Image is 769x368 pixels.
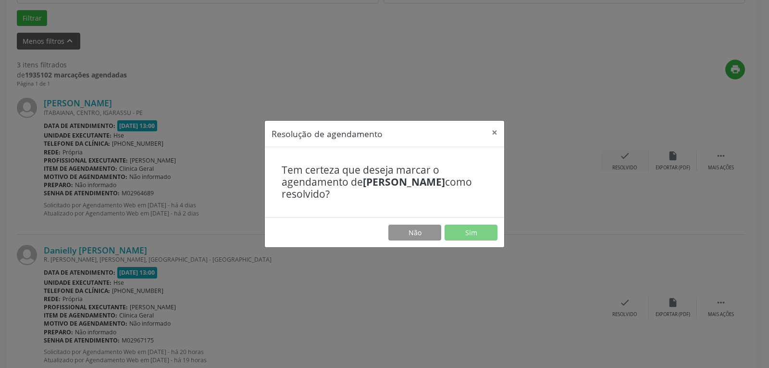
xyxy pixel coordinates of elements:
[363,175,445,189] b: [PERSON_NAME]
[388,225,441,241] button: Não
[445,225,497,241] button: Sim
[282,164,487,201] h4: Tem certeza que deseja marcar o agendamento de como resolvido?
[485,121,504,144] button: Close
[272,127,383,140] h5: Resolução de agendamento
